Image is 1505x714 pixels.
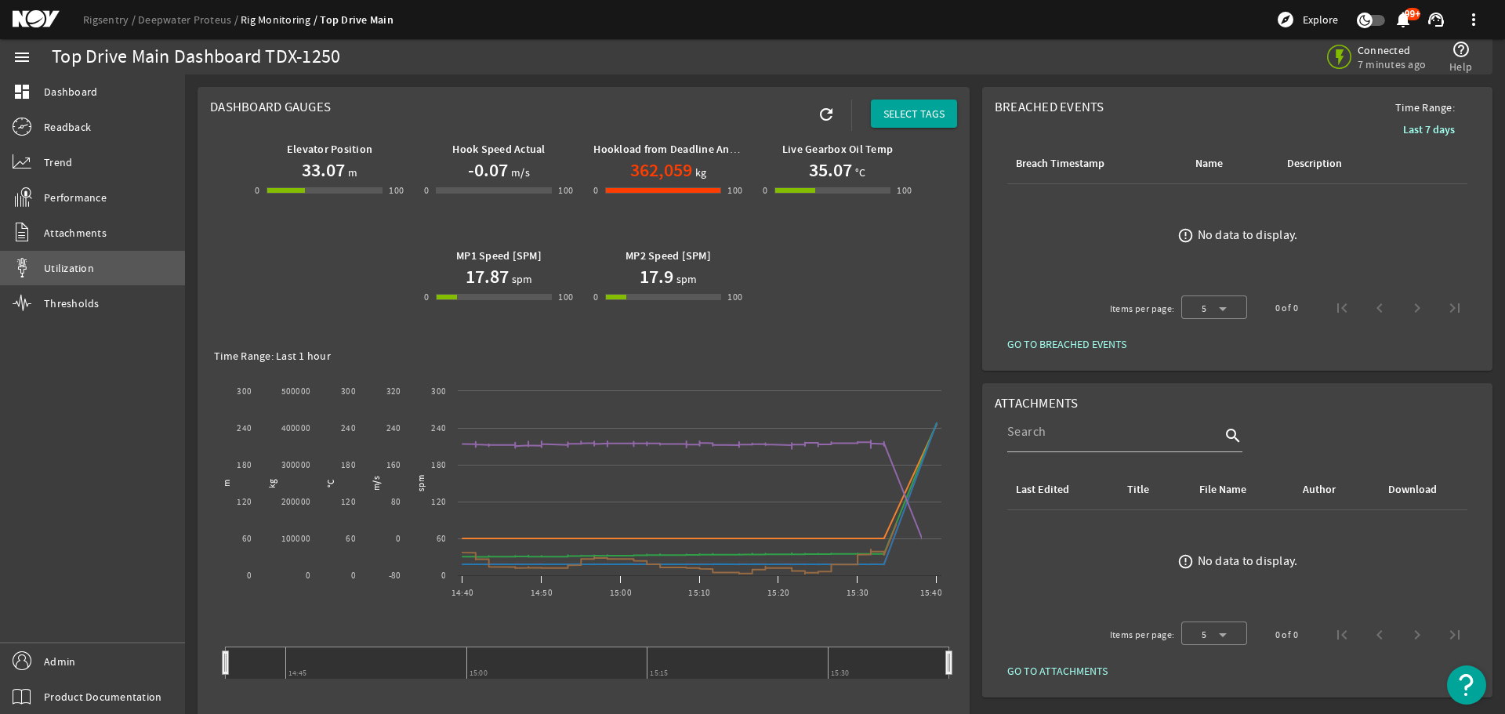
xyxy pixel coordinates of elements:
text: 300 [431,386,446,397]
span: Connected [1358,43,1426,57]
button: Last 7 days [1391,115,1467,143]
text: spm [415,475,427,491]
text: kg [267,478,278,488]
h1: -0.07 [468,158,508,183]
b: Live Gearbox Oil Temp [782,142,893,157]
button: SELECT TAGS [871,100,957,128]
div: 100 [558,289,573,305]
span: m/s [508,165,530,180]
span: Attachments [995,395,1079,411]
text: 300 [237,386,252,397]
b: Hookload from Deadline Anchor [593,142,751,157]
mat-icon: explore [1276,10,1295,29]
div: 0 of 0 [1275,627,1298,643]
b: MP2 Speed [SPM] [626,248,711,263]
div: 100 [558,183,573,198]
div: 100 [389,183,404,198]
text: 120 [431,496,446,508]
div: 0 [763,183,767,198]
text: 320 [386,386,401,397]
span: SELECT TAGS [883,106,945,121]
span: Dashboard Gauges [210,99,331,115]
a: Top Drive Main [320,13,393,27]
span: m [345,165,357,180]
h1: 17.87 [466,264,509,289]
span: Time Range: [1383,100,1467,115]
div: Items per page: [1110,301,1175,317]
mat-icon: error_outline [1177,553,1194,570]
span: 7 minutes ago [1358,57,1426,71]
button: Open Resource Center [1447,665,1486,705]
i: search [1224,426,1242,445]
span: spm [673,271,698,287]
span: Performance [44,190,107,205]
div: 0 of 0 [1275,300,1298,316]
text: 180 [341,459,356,471]
mat-icon: support_agent [1427,10,1445,29]
text: °C [325,479,337,487]
text: 60 [346,533,356,545]
div: Last Edited [1016,481,1069,498]
text: 15:30 [847,587,869,599]
text: 14:50 [531,587,553,599]
text: 60 [437,533,447,545]
div: 0 [424,289,429,305]
div: Breach Timestamp [1016,155,1104,172]
text: 240 [386,422,401,434]
div: 100 [727,183,742,198]
h1: 17.9 [640,264,673,289]
div: Description [1285,155,1397,172]
span: °C [852,165,866,180]
div: Download [1388,481,1437,498]
span: Dashboard [44,84,97,100]
div: File Name [1197,481,1282,498]
text: 160 [386,459,401,471]
text: 300 [341,386,356,397]
text: 500000 [281,386,311,397]
mat-icon: refresh [817,105,836,124]
text: 15:00 [610,587,632,599]
a: Rig Monitoring [241,13,320,27]
a: Deepwater Proteus [138,13,241,27]
text: 180 [237,459,252,471]
text: 0 [247,570,252,582]
div: 0 [593,289,598,305]
button: more_vert [1455,1,1492,38]
h1: 33.07 [302,158,345,183]
span: Readback [44,119,91,135]
text: 180 [431,459,446,471]
span: Thresholds [44,295,100,311]
div: No data to display. [1198,227,1298,243]
text: 14:40 [451,587,473,599]
span: kg [692,165,707,180]
div: Name [1193,155,1265,172]
div: Description [1287,155,1342,172]
text: 400000 [281,422,311,434]
mat-icon: notifications [1394,10,1413,29]
text: 0 [396,533,401,545]
text: 0 [441,570,446,582]
b: Elevator Position [287,142,372,157]
span: Product Documentation [44,689,161,705]
text: m/s [371,476,383,491]
text: 15:20 [767,587,789,599]
text: 200000 [281,496,311,508]
span: Help [1449,59,1472,74]
text: 120 [237,496,252,508]
div: Time Range: Last 1 hour [214,348,953,364]
text: 15:10 [688,587,710,599]
div: Author [1303,481,1336,498]
h1: 35.07 [809,158,852,183]
text: 0 [306,570,310,582]
div: Title [1125,481,1178,498]
span: Utilization [44,260,94,276]
span: spm [509,271,533,287]
text: 15:40 [920,587,942,599]
span: Attachments [44,225,107,241]
div: 0 [424,183,429,198]
b: Last 7 days [1403,122,1455,137]
button: GO TO BREACHED EVENTS [995,330,1139,358]
div: Last Edited [1014,481,1106,498]
h1: 362,059 [630,158,692,183]
div: No data to display. [1198,553,1298,569]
